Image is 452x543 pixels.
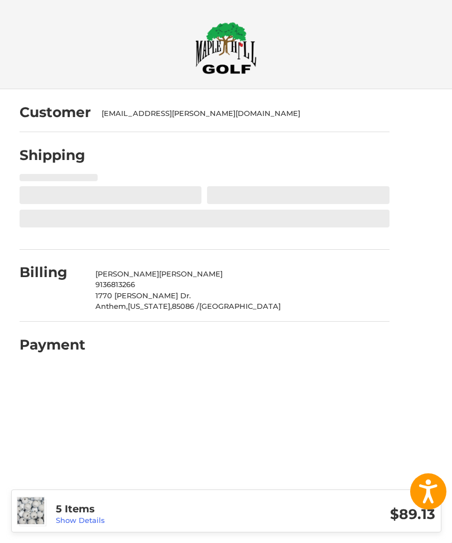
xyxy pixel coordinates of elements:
[17,497,44,524] img: Bridgestone Tour B RX White Bulk Golf Balls - Prior Generation
[20,264,85,281] h2: Billing
[199,302,281,311] span: [GEOGRAPHIC_DATA]
[128,302,172,311] span: [US_STATE],
[195,22,257,74] img: Maple Hill Golf
[95,280,135,289] span: 9136813266
[20,336,85,353] h2: Payment
[95,291,191,300] span: 1770 [PERSON_NAME] Dr.
[56,516,105,525] a: Show Details
[102,108,378,119] div: [EMAIL_ADDRESS][PERSON_NAME][DOMAIN_NAME]
[56,503,246,516] h3: 5 Items
[246,506,435,523] h3: $89.13
[172,302,199,311] span: 85086 /
[95,302,128,311] span: Anthem,
[20,104,91,121] h2: Customer
[95,269,159,278] span: [PERSON_NAME]
[159,269,223,278] span: [PERSON_NAME]
[20,147,85,164] h2: Shipping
